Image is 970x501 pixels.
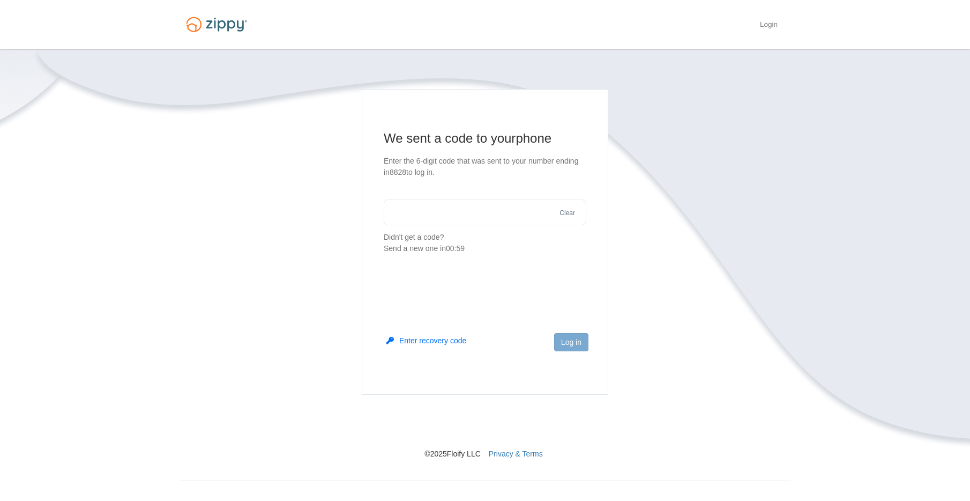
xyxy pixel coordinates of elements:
[556,208,578,218] button: Clear
[554,333,588,351] button: Log in
[489,450,543,458] a: Privacy & Terms
[760,20,778,31] a: Login
[384,130,586,147] h1: We sent a code to your phone
[386,335,466,346] button: Enter recovery code
[180,12,253,37] img: Logo
[180,395,790,459] nav: © 2025 Floify LLC
[384,243,586,254] div: Send a new one in 00:59
[384,156,586,178] p: Enter the 6-digit code that was sent to your number ending in 8828 to log in.
[384,232,586,254] p: Didn't get a code?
